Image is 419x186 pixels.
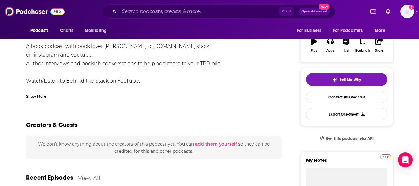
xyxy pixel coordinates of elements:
button: Open AdvancedNew [299,8,330,15]
img: Podchaser - Follow, Share and Rate Podcasts [5,6,65,17]
span: Podcasts [30,26,49,35]
button: Export One-Sheet [306,108,387,120]
button: tell me why sparkleTell Me Why [306,73,387,86]
span: Ctrl K [279,7,294,16]
button: List [338,34,354,56]
input: Search podcasts, credits, & more... [119,7,279,16]
div: Search podcasts, credits, & more... [102,4,335,19]
svg: Add a profile image [409,5,414,10]
button: open menu [293,25,329,37]
div: Play [311,49,317,52]
span: Tell Me Why [340,77,361,82]
div: A book podcast with book lover [PERSON_NAME] of .stack on instagram and youtube. Author interview... [26,42,282,172]
a: Contact This Podcast [306,91,387,103]
button: open menu [80,25,115,37]
a: Recent Episodes [26,174,73,182]
a: Get this podcast via API [314,131,379,146]
button: Show profile menu [400,5,414,18]
label: My Notes [306,157,387,168]
span: Open Advanced [301,10,327,13]
button: open menu [329,25,372,37]
img: Podchaser Pro [380,154,391,159]
div: Open Intercom Messenger [398,152,413,167]
a: [DOMAIN_NAME] [153,43,196,49]
a: View All [78,175,100,181]
a: Pro website [380,153,391,159]
span: Charts [60,26,74,35]
span: Monitoring [85,26,107,35]
a: Show notifications dropdown [368,6,378,17]
button: Share [371,34,387,56]
h2: Creators & Guests [26,121,78,129]
span: Logged in as hconnor [400,5,414,18]
img: tell me why sparkle [332,77,337,82]
button: add them yourself [195,142,237,147]
span: For Podcasters [333,26,363,35]
span: New [319,4,330,10]
div: List [344,49,349,52]
button: Apps [322,34,338,56]
a: Show notifications dropdown [383,6,393,17]
span: We don't know anything about the creators of this podcast yet . You can so they can be credited f... [38,141,270,154]
div: Bookmark [355,49,370,52]
button: Play [306,34,322,56]
a: Charts [56,25,77,37]
span: For Business [297,26,322,35]
button: open menu [26,25,57,37]
span: More [375,26,385,35]
img: User Profile [400,5,414,18]
button: open menu [370,25,393,37]
div: Share [375,49,383,52]
div: Apps [326,49,334,52]
span: Get this podcast via API [326,136,374,141]
button: Bookmark [355,34,371,56]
